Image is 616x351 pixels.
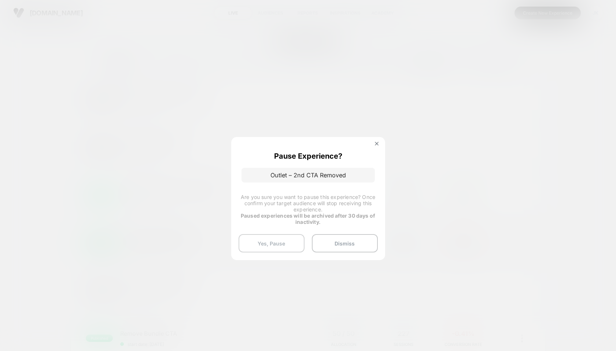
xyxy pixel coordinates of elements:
[274,152,342,160] p: Pause Experience?
[241,213,375,225] strong: Paused experiences will be archived after 30 days of inactivity.
[239,234,305,252] button: Yes, Pause
[375,142,379,145] img: close
[241,194,375,213] span: Are you sure you want to pause this experience? Once confirm your target audience will stop recei...
[312,234,378,252] button: Dismiss
[241,168,375,182] p: Outlet – 2nd CTA Removed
